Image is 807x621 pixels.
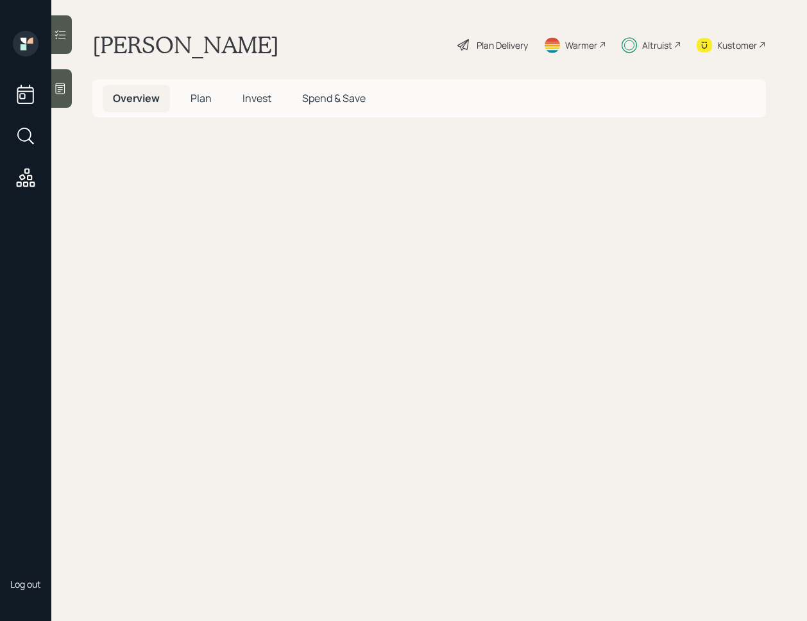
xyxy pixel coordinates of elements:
div: Warmer [565,38,597,52]
span: Invest [242,91,271,105]
div: Log out [10,578,41,590]
div: Altruist [642,38,672,52]
div: Plan Delivery [477,38,528,52]
div: Kustomer [717,38,757,52]
img: retirable_logo.png [13,537,38,563]
span: Plan [191,91,212,105]
span: Spend & Save [302,91,366,105]
span: Overview [113,91,160,105]
h1: [PERSON_NAME] [92,31,279,59]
